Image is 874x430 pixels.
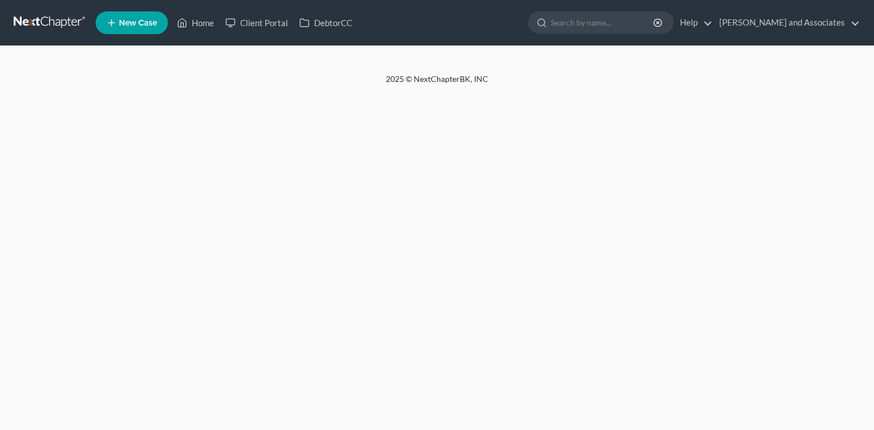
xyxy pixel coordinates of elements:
input: Search by name... [551,12,655,33]
div: 2025 © NextChapterBK, INC [113,73,761,94]
a: Client Portal [220,13,294,33]
a: DebtorCC [294,13,358,33]
a: Home [171,13,220,33]
span: New Case [119,19,157,27]
a: [PERSON_NAME] and Associates [714,13,860,33]
a: Help [674,13,712,33]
